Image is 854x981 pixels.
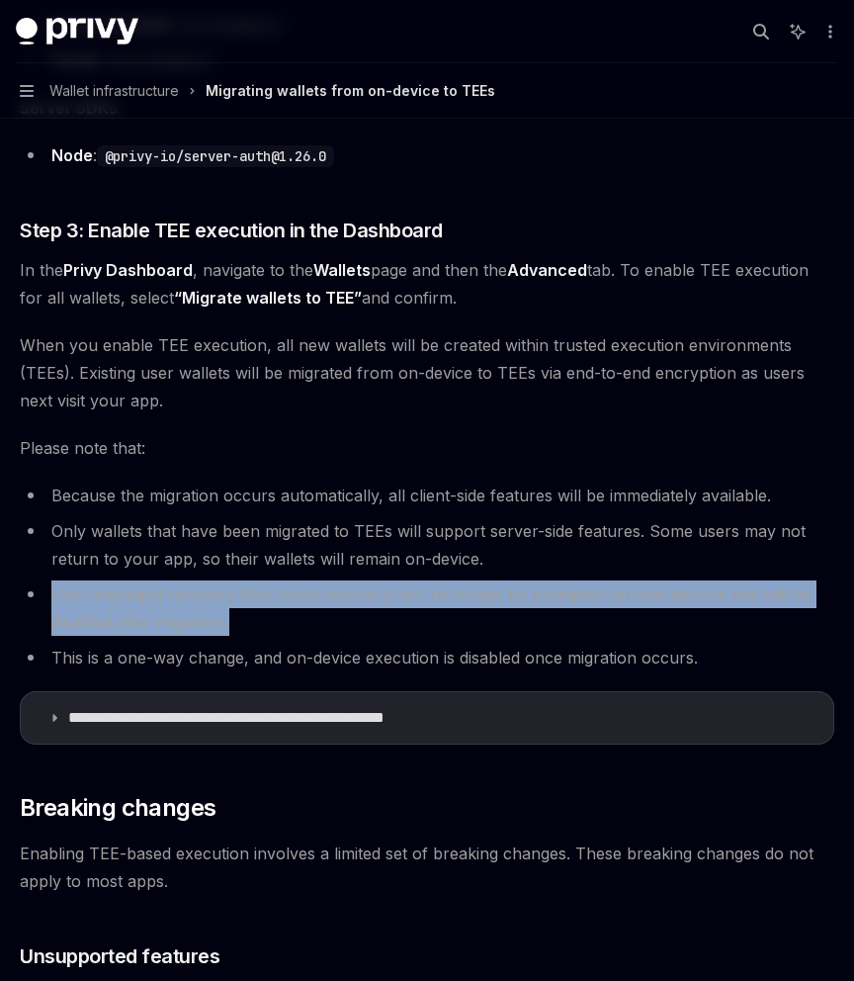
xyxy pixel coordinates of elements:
li: Only wallets that have been migrated to TEEs will support server-side features. Some users may no... [20,517,834,573]
strong: “Migrate wallets to TEE” [174,288,362,308]
span: Unsupported features [20,942,219,970]
li: Because the migration occurs automatically, all client-side features will be immediately available. [20,482,834,509]
strong: Advanced [507,260,587,280]
li: User-managed recovery (like cloud recovery) will no longer be prompted on new devices and will be... [20,580,834,636]
span: When you enable TEE execution, all new wallets will be created within trusted execution environme... [20,331,834,414]
img: dark logo [16,18,138,45]
span: Wallet infrastructure [49,79,179,103]
strong: Wallets [313,260,371,280]
a: Privy Dashboard [63,260,193,281]
li: This is a one-way change, and on-device execution is disabled once migration occurs. [20,644,834,671]
span: Enabling TEE-based execution involves a limited set of breaking changes. These breaking changes d... [20,840,834,895]
span: Please note that: [20,434,834,462]
button: More actions [818,18,838,45]
li: : [20,141,834,169]
span: In the , navigate to the page and then the tab. To enable TEE execution for all wallets, select a... [20,256,834,312]
span: Breaking changes [20,792,215,824]
strong: Node [51,145,93,165]
code: @privy-io/server-auth@1.26.0 [97,145,334,167]
div: Migrating wallets from on-device to TEEs [206,79,495,103]
span: Step 3: Enable TEE execution in the Dashboard [20,217,443,244]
